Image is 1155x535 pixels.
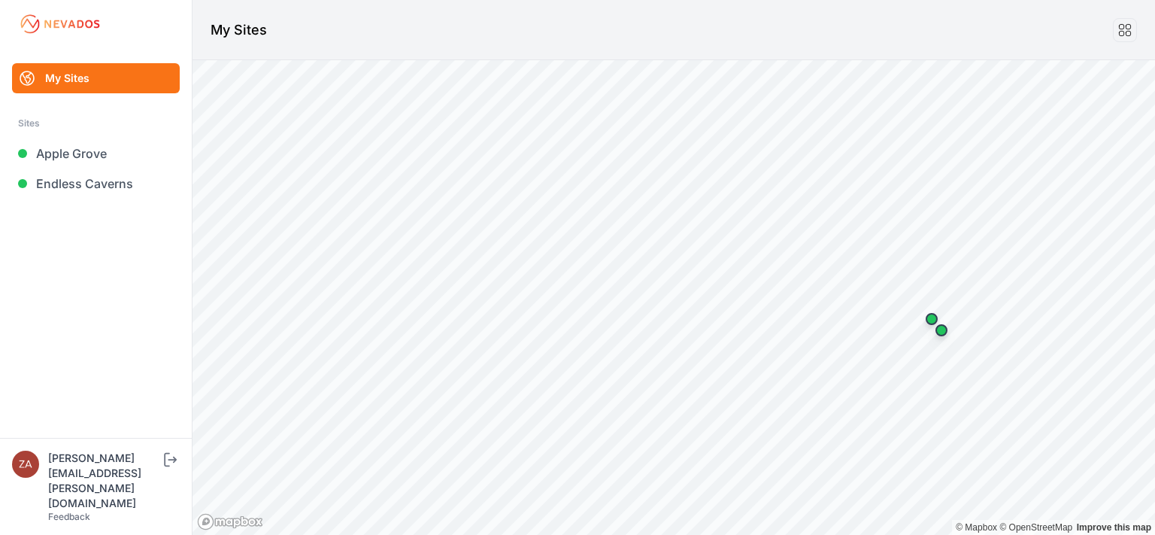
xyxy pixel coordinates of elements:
div: [PERSON_NAME][EMAIL_ADDRESS][PERSON_NAME][DOMAIN_NAME] [48,451,161,511]
a: Mapbox [956,522,997,533]
div: Sites [18,114,174,132]
h1: My Sites [211,20,267,41]
canvas: Map [192,60,1155,535]
a: OpenStreetMap [999,522,1072,533]
a: Feedback [48,511,90,522]
a: Mapbox logo [197,513,263,530]
a: Apple Grove [12,138,180,169]
img: zachary.brogan@energixrenewables.com [12,451,39,478]
a: Map feedback [1077,522,1151,533]
div: Map marker [917,304,947,334]
a: Endless Caverns [12,169,180,199]
a: My Sites [12,63,180,93]
img: Nevados [18,12,102,36]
